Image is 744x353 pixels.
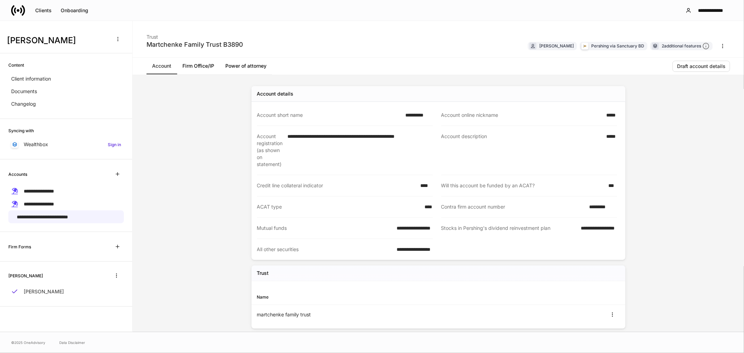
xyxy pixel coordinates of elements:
[441,112,602,119] div: Account online nickname
[539,43,574,49] div: [PERSON_NAME]
[257,311,438,318] div: martchenke family trust
[35,8,52,13] div: Clients
[8,127,34,134] h6: Syncing with
[591,43,644,49] div: Pershing via Sanctuary BD
[257,203,421,210] div: ACAT type
[257,225,393,232] div: Mutual funds
[257,294,438,300] div: Name
[59,340,85,345] a: Data Disclaimer
[8,171,27,178] h6: Accounts
[108,141,121,148] h6: Sign in
[11,88,37,95] p: Documents
[662,43,709,50] div: 2 additional features
[257,246,393,253] div: All other securities
[11,340,45,345] span: © 2025 OneAdvisory
[8,243,31,250] h6: Firm Forms
[441,203,585,210] div: Contra firm account number
[257,270,269,277] h5: Trust
[146,29,243,40] div: Trust
[257,90,294,97] div: Account details
[441,182,604,189] div: Will this account be funded by an ACAT?
[24,288,64,295] p: [PERSON_NAME]
[257,133,284,168] div: Account registration (as shown on statement)
[257,182,416,189] div: Credit line collateral indicator
[11,75,51,82] p: Client information
[257,112,401,119] div: Account short name
[677,64,726,69] div: Draft account details
[61,8,88,13] div: Onboarding
[146,58,177,74] a: Account
[177,58,220,74] a: Firm Office/IP
[220,58,272,74] a: Power of attorney
[441,225,577,232] div: Stocks in Pershing's dividend reinvestment plan
[146,40,243,49] div: Martchenke Family Trust B3890
[8,272,43,279] h6: [PERSON_NAME]
[11,100,36,107] p: Changelog
[8,62,24,68] h6: Content
[24,141,48,148] p: Wealthbox
[7,35,108,46] h3: [PERSON_NAME]
[441,133,602,168] div: Account description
